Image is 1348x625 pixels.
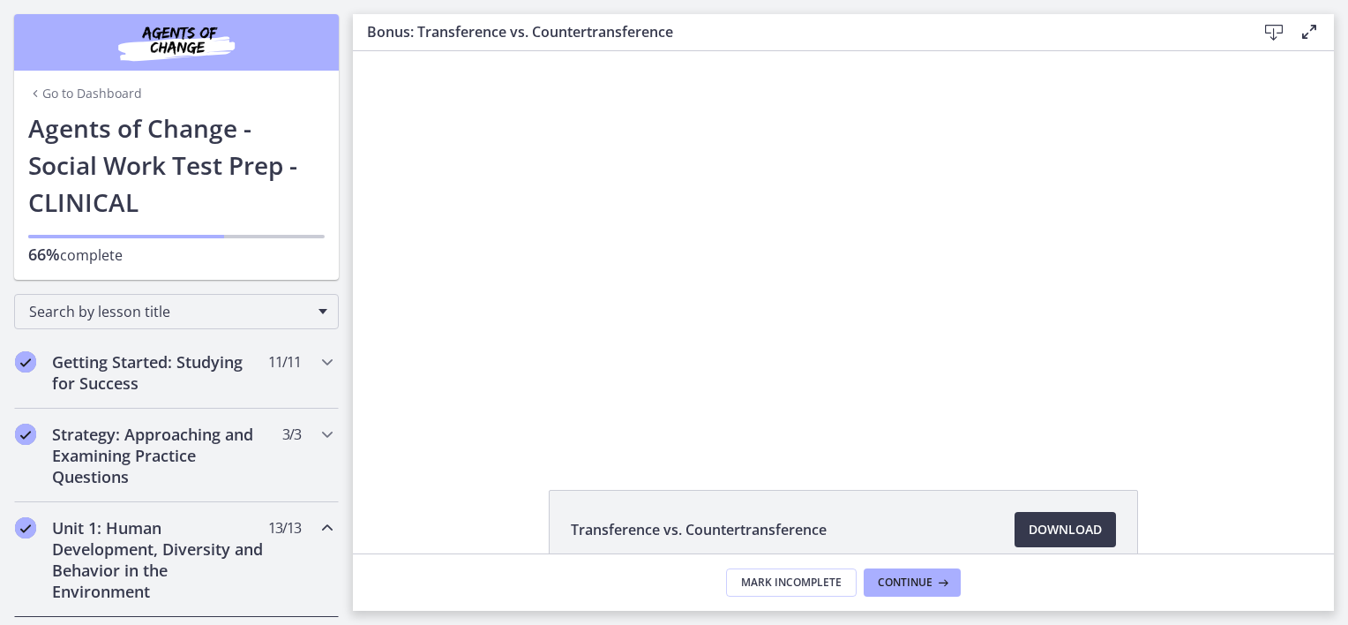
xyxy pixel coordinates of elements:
i: Completed [15,351,36,373]
iframe: Video Lesson [353,51,1334,449]
button: Continue [864,569,961,597]
a: Go to Dashboard [28,85,142,102]
span: Continue [878,576,932,590]
h2: Unit 1: Human Development, Diversity and Behavior in the Environment [52,517,267,602]
span: 3 / 3 [282,424,301,445]
span: Search by lesson title [29,302,310,321]
h3: Bonus: Transference vs. Countertransference [367,21,1228,42]
span: Download [1029,519,1102,540]
div: Search by lesson title [14,294,339,329]
i: Completed [15,424,36,445]
img: Agents of Change [71,21,282,64]
span: 66% [28,244,60,265]
button: Mark Incomplete [726,569,857,597]
span: Transference vs. Countertransference [571,519,827,540]
i: Completed [15,517,36,538]
h2: Getting Started: Studying for Success [52,351,267,394]
span: 13 / 13 [268,517,301,538]
a: Download [1015,512,1116,547]
p: complete [28,244,325,266]
h2: Strategy: Approaching and Examining Practice Questions [52,424,267,487]
span: 11 / 11 [268,351,301,373]
h1: Agents of Change - Social Work Test Prep - CLINICAL [28,109,325,221]
span: Mark Incomplete [741,576,842,590]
